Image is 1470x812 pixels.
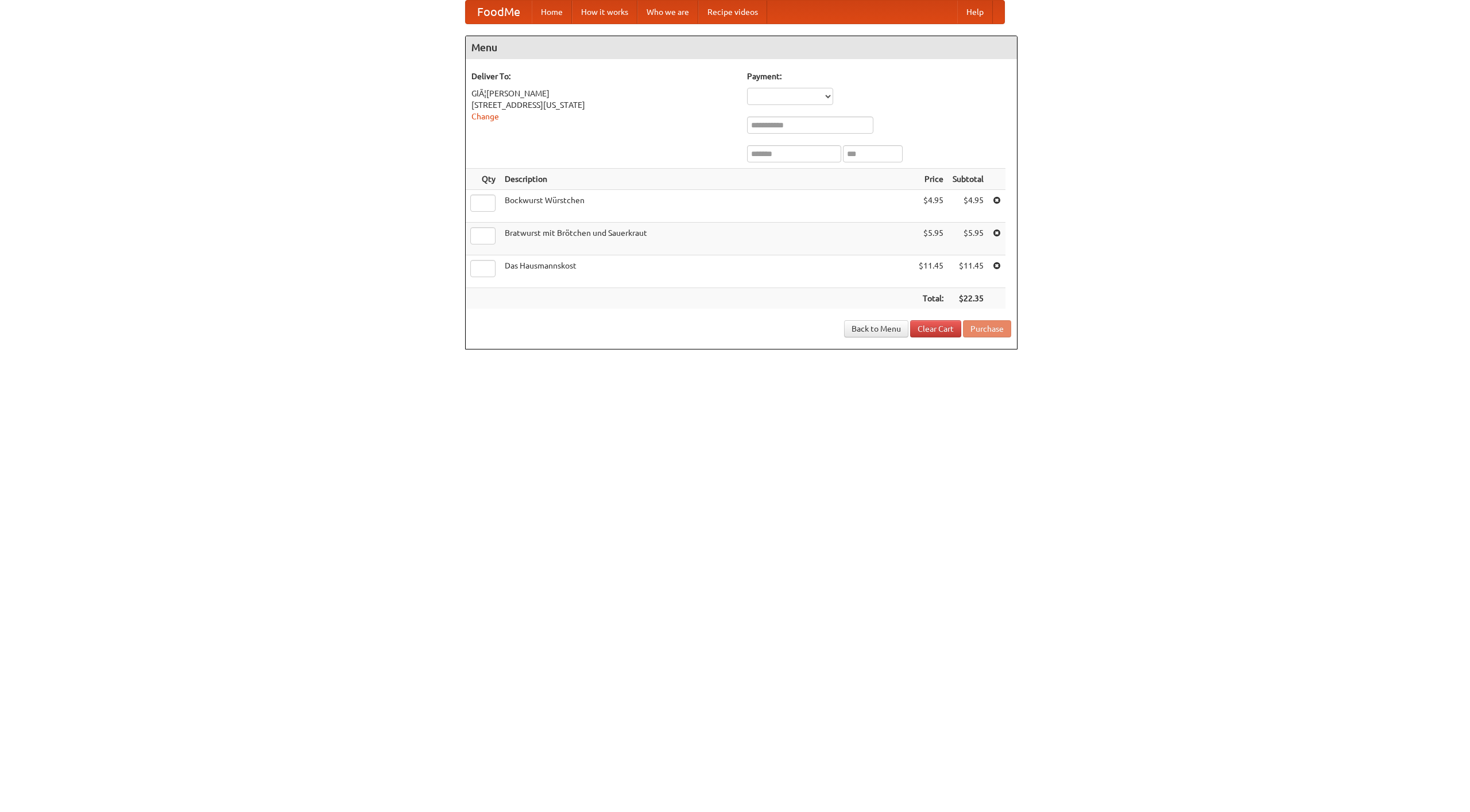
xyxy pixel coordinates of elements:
[466,1,532,24] a: FoodMe
[466,169,500,190] th: Qty
[698,1,767,24] a: Recipe videos
[747,71,1011,82] h5: Payment:
[500,190,914,223] td: Bockwurst Würstchen
[948,190,988,223] td: $4.95
[914,255,948,288] td: $11.45
[500,223,914,255] td: Bratwurst mit Brötchen und Sauerkraut
[466,36,1017,59] h4: Menu
[572,1,637,24] a: How it works
[948,223,988,255] td: $5.95
[637,1,698,24] a: Who we are
[914,169,948,190] th: Price
[532,1,572,24] a: Home
[963,320,1011,337] button: Purchase
[948,288,988,309] th: $22.35
[914,288,948,309] th: Total:
[471,112,499,121] a: Change
[844,320,908,337] a: Back to Menu
[914,223,948,255] td: $5.95
[500,255,914,288] td: Das Hausmannskost
[471,88,736,99] div: GlÃ¦[PERSON_NAME]
[914,190,948,223] td: $4.95
[910,320,961,337] a: Clear Cart
[948,169,988,190] th: Subtotal
[471,71,736,82] h5: Deliver To:
[957,1,993,24] a: Help
[471,99,736,111] div: [STREET_ADDRESS][US_STATE]
[500,169,914,190] th: Description
[948,255,988,288] td: $11.45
